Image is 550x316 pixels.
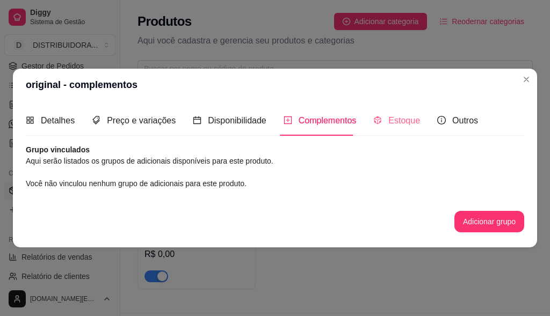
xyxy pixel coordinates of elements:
article: Grupo vinculados [26,144,524,155]
button: Adicionar grupo [454,211,524,232]
span: Disponibilidade [208,116,266,125]
span: Complementos [299,116,357,125]
span: tags [92,116,100,124]
span: plus-square [284,116,292,124]
span: Preço e variações [107,116,176,125]
span: code-sandbox [373,116,382,124]
span: info-circle [437,116,446,124]
span: Outros [452,116,478,125]
article: Aqui serão listados os grupos de adicionais disponíveis para este produto. [26,155,524,167]
span: calendar [193,116,201,124]
span: appstore [26,116,34,124]
button: Close [518,71,535,88]
header: original - complementos [13,69,537,101]
span: Detalhes [41,116,75,125]
span: Estoque [388,116,420,125]
span: Você não vinculou nenhum grupo de adicionais para este produto. [26,179,247,188]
